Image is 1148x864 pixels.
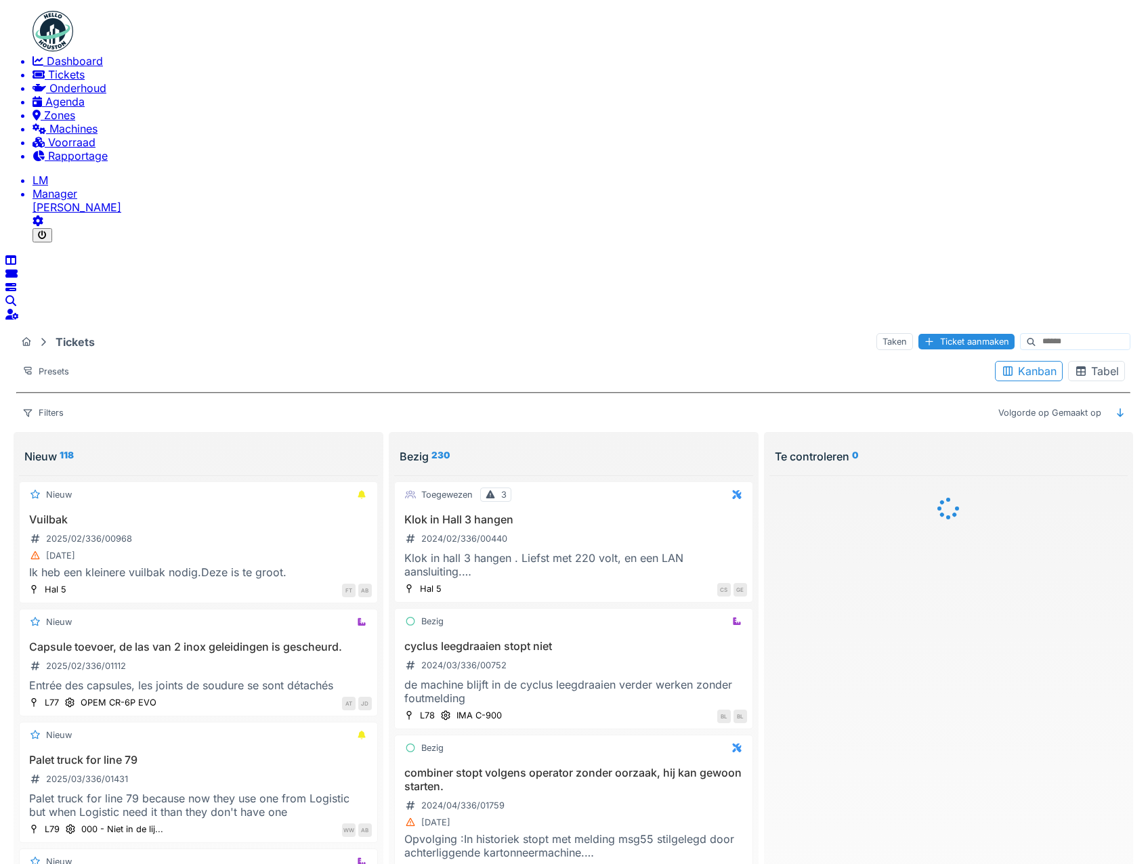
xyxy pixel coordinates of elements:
[24,450,373,463] div: Nieuw
[46,550,75,561] div: [DATE]
[25,792,372,819] div: Palet truck for line 79 because now they use one from Logistic but when Logistic need it than the...
[421,616,444,626] div: Bezig
[918,334,1015,349] div: Ticket aanmaken
[358,584,372,597] div: AB
[49,122,98,135] span: Machines
[734,710,747,723] div: BL
[48,68,85,81] span: Tickets
[25,678,372,692] div: Entrée des capsules, les joints de soudure se sont détachés
[47,54,103,68] span: Dashboard
[400,832,747,859] div: Opvolging :In historiek stopt met melding msg55 stilgelegd door achterliggende kartonneermachine....
[60,450,74,463] sup: 118
[33,95,1143,108] a: Agenda
[45,95,85,108] span: Agenda
[46,730,72,740] div: Nieuw
[421,534,507,544] div: 2024/02/336/00440
[717,583,731,597] div: CS
[421,743,444,753] div: Bezig
[46,661,126,671] div: 2025/02/336/01112
[25,513,372,526] h3: Vuilbak
[16,363,75,380] div: Presets
[342,823,356,837] div: WW
[400,450,748,463] div: Bezig
[400,766,747,793] h3: combiner stopt volgens operator zonder oorzaak, hij kan gewoon starten.
[717,710,731,723] div: BL
[400,678,747,705] div: de machine blijft in de cyclus leegdraaien verder werken zonder foutmelding
[400,639,747,653] h3: cyclus leegdraaien stopt niet
[420,710,435,720] div: L78
[81,824,163,834] div: 000 - Niet in de lij...
[431,450,450,463] sup: 230
[45,584,66,595] div: Hal 5
[49,81,106,95] span: Onderhoud
[33,187,1143,214] li: [PERSON_NAME]
[1001,364,1057,378] div: Kanban
[33,173,1143,187] li: LM
[1074,364,1119,378] div: Tabel
[44,108,75,122] span: Zones
[421,800,505,811] div: 2024/04/336/01759
[421,817,450,827] div: [DATE]
[48,149,108,163] span: Rapportage
[50,335,100,349] strong: Tickets
[358,823,372,837] div: AB
[46,490,72,500] div: Nieuw
[33,54,1143,68] a: Dashboard
[46,534,132,544] div: 2025/02/336/00968
[33,68,1143,81] a: Tickets
[46,774,128,784] div: 2025/03/336/01431
[25,753,372,766] h3: Palet truck for line 79
[48,135,95,149] span: Voorraad
[33,173,1143,214] a: LM Manager[PERSON_NAME]
[992,404,1107,421] div: Volgorde op Gemaakt op
[33,187,1143,200] div: Manager
[358,697,372,710] div: JD
[33,11,73,51] img: Badge_color-CXgf-gQk.svg
[81,697,156,708] div: OPEM CR-6P EVO
[400,513,747,526] h3: Klok in Hall 3 hangen
[33,108,1143,122] a: Zones
[33,122,1143,135] a: Machines
[16,404,70,421] div: Filters
[342,697,356,710] div: AT
[33,149,1143,163] a: Rapportage
[421,490,473,500] div: Toegewezen
[734,583,747,597] div: GE
[45,824,60,834] div: L79
[420,584,442,594] div: Hal 5
[46,617,72,627] div: Nieuw
[45,697,59,708] div: L77
[852,450,858,463] sup: 0
[501,490,507,500] div: 3
[33,135,1143,149] a: Voorraad
[456,710,502,720] div: IMA C-900
[400,551,747,578] div: Klok in hall 3 hangen . Liefst met 220 volt, en een LAN aansluiting. PS. enkel een klok, en geen ...
[25,640,372,653] h3: Capsule toevoer, de las van 2 inox geleidingen is gescheurd.
[33,81,1143,95] a: Onderhoud
[342,584,356,597] div: FT
[25,565,372,579] div: Ik heb een kleinere vuilbak nodig.Deze is te groot.
[775,450,1123,463] div: Te controleren
[876,333,913,350] div: Taken
[421,660,507,670] div: 2024/03/336/00752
